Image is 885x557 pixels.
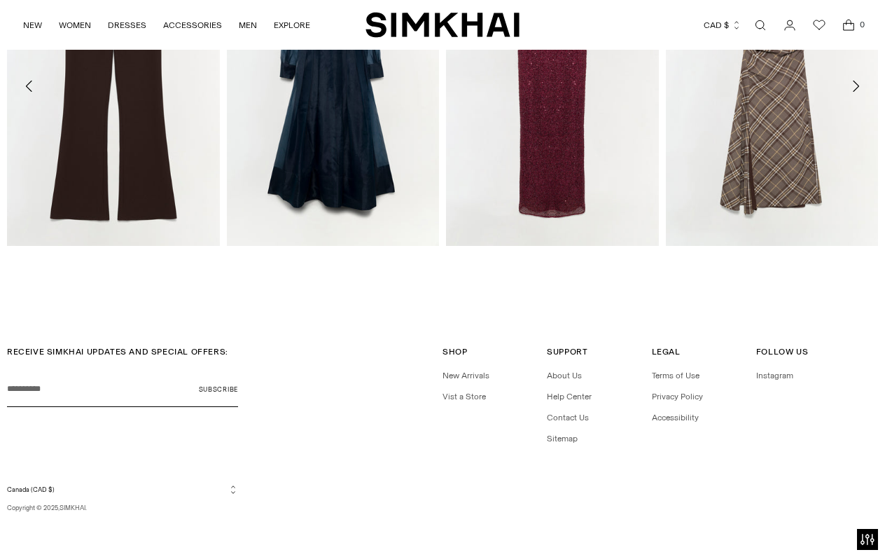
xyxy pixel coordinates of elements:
a: EXPLORE [274,10,310,41]
a: Open search modal [746,11,774,39]
button: CAD $ [704,10,741,41]
a: Sitemap [547,434,578,443]
p: Copyright © 2025, . [7,503,238,513]
a: DRESSES [108,10,146,41]
button: Subscribe [199,372,238,407]
a: About Us [547,371,582,380]
a: Go to the account page [776,11,804,39]
a: Open cart modal [835,11,863,39]
a: Privacy Policy [652,392,703,401]
span: RECEIVE SIMKHAI UPDATES AND SPECIAL OFFERS: [7,347,228,357]
span: Follow Us [756,347,808,357]
a: MEN [239,10,257,41]
a: SIMKHAI [60,504,85,511]
a: SIMKHAI [365,11,520,39]
button: Move to previous carousel slide [14,71,45,102]
a: Vist a Store [442,392,486,401]
button: Canada (CAD $) [7,484,238,495]
a: Contact Us [547,413,589,422]
a: Instagram [756,371,793,380]
button: Move to next carousel slide [840,71,871,102]
span: 0 [856,18,868,31]
a: Wishlist [805,11,833,39]
a: ACCESSORIES [163,10,222,41]
a: Help Center [547,392,592,401]
a: Accessibility [652,413,699,422]
a: New Arrivals [442,371,489,380]
a: NEW [23,10,42,41]
span: Shop [442,347,467,357]
span: Legal [652,347,681,357]
a: Terms of Use [652,371,699,380]
span: Support [547,347,587,357]
a: WOMEN [59,10,91,41]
